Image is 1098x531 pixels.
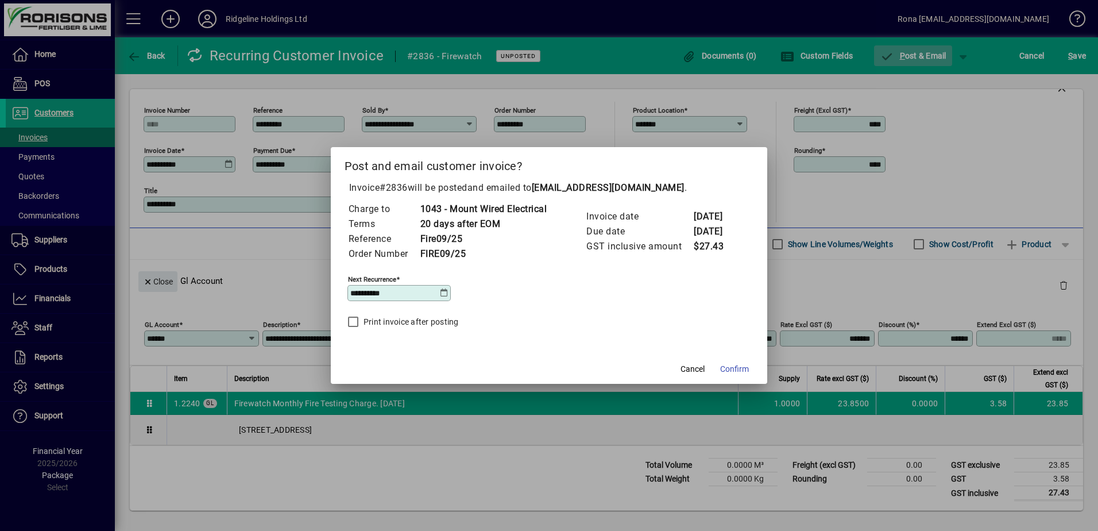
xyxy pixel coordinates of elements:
h2: Post and email customer invoice? [331,147,768,180]
td: [DATE] [693,224,739,239]
td: [DATE] [693,209,739,224]
td: Invoice date [586,209,693,224]
p: Invoice will be posted . [345,181,754,195]
td: 1043 - Mount Wired Electrical [420,202,547,217]
td: 20 days after EOM [420,217,547,232]
td: Fire09/25 [420,232,547,247]
td: Due date [586,224,693,239]
button: Confirm [716,359,753,379]
span: Confirm [720,363,749,375]
td: Terms [348,217,420,232]
span: #2836 [380,182,408,193]
td: Order Number [348,247,420,261]
span: Cancel [681,363,705,375]
td: Charge to [348,202,420,217]
label: Print invoice after posting [361,316,459,328]
td: $27.43 [693,239,739,254]
button: Cancel [674,359,711,379]
td: GST inclusive amount [586,239,693,254]
td: Reference [348,232,420,247]
b: [EMAIL_ADDRESS][DOMAIN_NAME] [532,182,685,193]
mat-label: Next recurrence [348,275,396,283]
td: FIRE09/25 [420,247,547,261]
span: and emailed to [467,182,685,193]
